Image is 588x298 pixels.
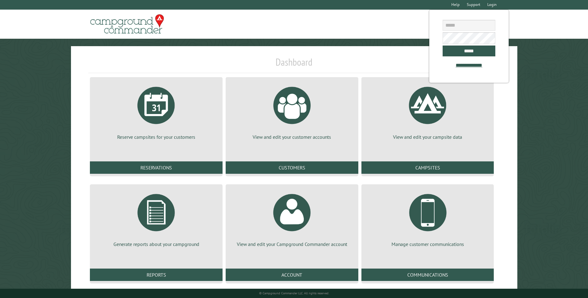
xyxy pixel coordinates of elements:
[88,56,499,73] h1: Dashboard
[226,161,358,174] a: Customers
[369,241,487,248] p: Manage customer communications
[90,269,223,281] a: Reports
[97,189,215,248] a: Generate reports about your campground
[97,134,215,140] p: Reserve campsites for your customers
[226,269,358,281] a: Account
[369,134,487,140] p: View and edit your campsite data
[369,189,487,248] a: Manage customer communications
[259,291,329,295] small: © Campground Commander LLC. All rights reserved.
[361,269,494,281] a: Communications
[369,82,487,140] a: View and edit your campsite data
[233,241,351,248] p: View and edit your Campground Commander account
[361,161,494,174] a: Campsites
[97,241,215,248] p: Generate reports about your campground
[97,82,215,140] a: Reserve campsites for your customers
[88,12,166,36] img: Campground Commander
[90,161,223,174] a: Reservations
[233,189,351,248] a: View and edit your Campground Commander account
[233,82,351,140] a: View and edit your customer accounts
[233,134,351,140] p: View and edit your customer accounts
